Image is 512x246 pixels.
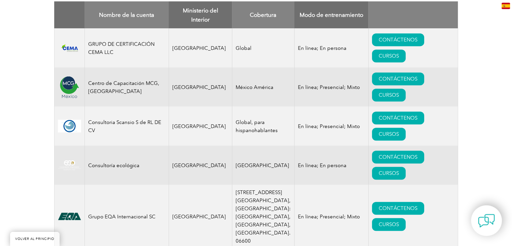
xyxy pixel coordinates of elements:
[298,214,360,220] font: En línea; Presencial; Mixto
[172,123,226,129] font: [GEOGRAPHIC_DATA]
[379,53,399,59] font: CURSOS
[478,212,495,229] img: contact-chat.png
[379,131,399,137] font: CURSOS
[172,214,226,220] font: [GEOGRAPHIC_DATA]
[379,170,399,176] font: CURSOS
[379,37,417,43] font: CONTÁCTENOS
[372,112,424,124] a: CONTÁCTENOS
[99,11,154,18] font: Nombre de la cuenta
[88,119,161,133] font: Consultoria Scansio S de RL DE CV
[372,202,424,215] a: CONTÁCTENOS
[58,120,81,132] img: 6dc0da95-72c5-ec11-a7b6-002248d3b1f1-logo.png
[58,42,81,54] img: f4e4f87f-e3f1-ee11-904b-002248931104-logo.png
[183,7,218,23] font: Ministerio del Interior
[372,89,406,101] a: CURSOS
[379,205,417,211] font: CONTÁCTENOS
[372,167,406,180] a: CURSOS
[10,232,60,246] a: VOLVER AL PRINCIPIO
[372,218,406,231] a: CURSOS
[172,45,226,51] font: [GEOGRAPHIC_DATA]
[298,162,346,168] font: En línea; En persona
[379,76,417,82] font: CONTÁCTENOS
[88,162,139,168] font: Consultoría ecológica
[300,11,363,18] font: Modo de entrenamiento
[298,84,360,90] font: En línea; Presencial; Mixto
[84,1,169,28] th: Nombre de la cuenta: activar para ordenar la columna en sentido descendente
[502,3,510,9] img: es
[368,1,458,28] th: : activar para ordenar la columna en orden ascendente
[372,151,424,163] a: CONTÁCTENOS
[236,119,278,133] font: Global, para hispanohablantes
[372,128,406,141] a: CURSOS
[88,80,159,94] font: Centro de Capacitación MCG, [GEOGRAPHIC_DATA]
[250,11,276,18] font: Cobertura
[58,210,81,223] img: cf3e4118-476f-eb11-a812-00224815377e-logo.png
[372,72,424,85] a: CONTÁCTENOS
[379,92,399,98] font: CURSOS
[15,237,55,241] font: VOLVER AL PRINCIPIO
[236,84,273,90] font: México América
[372,33,424,46] a: CONTÁCTENOS
[236,162,289,168] font: [GEOGRAPHIC_DATA]
[298,123,360,129] font: En línea; Presencial; Mixto
[172,162,226,168] font: [GEOGRAPHIC_DATA]
[372,50,406,62] a: CURSOS
[169,1,232,28] th: Ministerio del Interior: activar para ordenar columnas en orden ascendente
[379,221,399,227] font: CURSOS
[58,75,81,99] img: 21edb52b-d01a-eb11-a813-000d3ae11abd-logo.png
[172,84,226,90] font: [GEOGRAPHIC_DATA]
[88,214,156,220] font: Grupo EQA Internacional SC
[236,189,291,244] font: [STREET_ADDRESS] [GEOGRAPHIC_DATA], [GEOGRAPHIC_DATA]: [GEOGRAPHIC_DATA], [GEOGRAPHIC_DATA], [GEO...
[88,41,155,55] font: GRUPO DE CERTIFICACIÓN CEMA LLC
[58,160,81,171] img: c712c23c-dbbc-ea11-a812-000d3ae11abd-logo.png
[236,45,251,51] font: Global
[379,154,417,160] font: CONTÁCTENOS
[298,45,346,51] font: En línea; En persona
[232,1,294,28] th: Cobertura: activar para ordenar la columna en orden ascendente
[379,115,417,121] font: CONTÁCTENOS
[294,1,368,28] th: Modo de entrenamiento: activar para ordenar la columna de forma ascendente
